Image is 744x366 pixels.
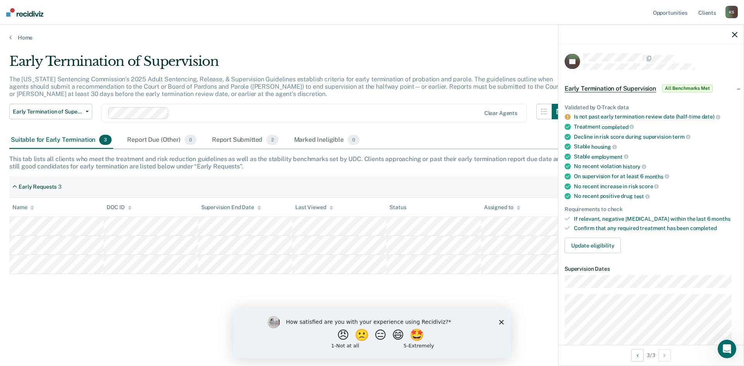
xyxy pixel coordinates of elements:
[574,215,737,222] div: If relevant, negative [MEDICAL_DATA] within the last 6
[9,76,561,98] p: The [US_STATE] Sentencing Commission’s 2025 Adult Sentencing, Release, & Supervision Guidelines e...
[631,349,644,361] button: Previous Opportunity
[658,349,671,361] button: Next Opportunity
[9,155,735,170] div: This tab lists all clients who meet the treatment and risk reduction guidelines as well as the st...
[13,108,83,115] span: Early Termination of Supervision
[645,173,669,179] span: months
[565,104,737,110] div: Validated by O-Track data
[201,204,261,211] div: Supervision End Date
[184,135,196,145] span: 0
[565,206,737,212] div: Requirements to check
[107,204,131,211] div: DOC ID
[99,135,112,145] span: 3
[266,135,278,145] span: 2
[725,6,738,18] div: K S
[12,204,34,211] div: Name
[389,204,406,211] div: Status
[565,84,656,92] span: Early Termination of Supervision
[718,340,736,358] iframe: Intercom live chat
[591,143,617,149] span: housing
[558,76,744,101] div: Early Termination of SupervisionAll Benchmarks Met
[634,193,650,199] span: test
[58,184,62,190] div: 3
[9,132,113,149] div: Suitable for Early Termination
[293,132,362,149] div: Marked Ineligible
[484,110,517,117] div: Clear agents
[6,8,43,17] img: Recidiviz
[233,308,511,358] iframe: Survey by Kim from Recidiviz
[565,266,737,272] dt: Supervision Dates
[591,153,628,160] span: employment
[19,184,57,190] div: Early Requests
[574,183,737,190] div: No recent increase in risk
[484,204,520,211] div: Assigned to
[348,135,360,145] span: 0
[662,84,713,92] span: All Benchmarks Met
[602,124,634,130] span: completed
[574,133,737,140] div: Decline in risk score during supervision
[574,123,737,130] div: Treatment
[639,183,659,189] span: score
[574,143,737,150] div: Stable
[574,225,737,232] div: Confirm that any required treatment has been
[623,163,646,170] span: history
[574,153,737,160] div: Stable
[672,134,690,140] span: term
[558,345,744,365] div: 3 / 3
[565,238,621,253] button: Update eligibility
[574,193,737,200] div: No recent positive drug
[690,225,717,231] span: completed
[9,53,567,76] div: Early Termination of Supervision
[574,173,737,180] div: On supervision for at least 6
[295,204,333,211] div: Last Viewed
[574,113,737,120] div: Is not past early termination review date (half-time date)
[126,132,198,149] div: Report Due (Other)
[711,215,730,222] span: months
[574,163,737,170] div: No recent violation
[9,34,735,41] a: Home
[210,132,280,149] div: Report Submitted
